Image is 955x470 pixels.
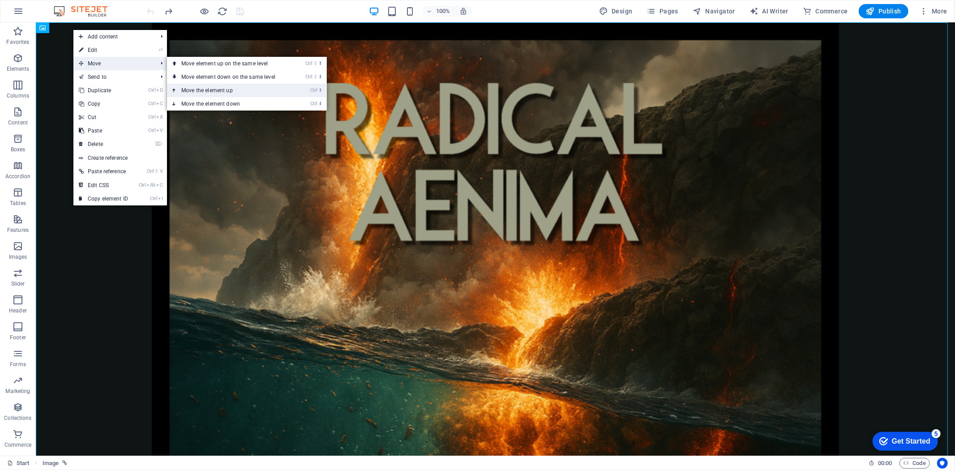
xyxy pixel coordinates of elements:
[66,2,75,11] div: 5
[10,361,26,368] p: Forms
[803,7,848,16] span: Commerce
[595,4,636,18] button: Design
[878,458,892,469] span: 00 00
[156,182,163,188] i: C
[146,182,155,188] i: Alt
[937,458,948,469] button: Usercentrics
[904,458,926,469] span: Code
[318,87,322,93] i: ⬆
[313,74,317,80] i: ⇧
[9,307,27,314] p: Header
[7,92,29,99] p: Columns
[148,87,155,93] i: Ctrl
[310,101,317,107] i: Ctrl
[163,6,174,17] button: redo
[7,4,73,23] div: Get Started 5 items remaining, 0% complete
[73,124,133,137] a: CtrlVPaste
[4,414,31,422] p: Collections
[869,458,892,469] h6: Session time
[73,84,133,97] a: CtrlDDuplicate
[318,101,322,107] i: ⬇
[73,179,133,192] a: CtrlAltCEdit CSS
[11,280,25,287] p: Slider
[167,97,293,111] a: Ctrl⬇Move the element down
[9,253,27,261] p: Images
[160,168,163,174] i: V
[599,7,633,16] span: Design
[7,65,30,73] p: Elements
[313,60,317,66] i: ⇧
[167,57,293,70] a: Ctrl⇧⬆Move element up on the same level
[217,6,228,17] button: reload
[10,334,26,341] p: Footer
[43,458,59,469] span: Click to select. Double-click to edit
[62,461,67,466] i: This element is linked
[155,141,163,147] i: ⌦
[459,7,467,15] i: On resize automatically adjust zoom level to fit chosen device.
[148,128,155,133] i: Ctrl
[148,101,155,107] i: Ctrl
[899,458,930,469] button: Code
[595,4,636,18] div: Design (Ctrl+Alt+Y)
[156,101,163,107] i: C
[8,119,28,126] p: Content
[150,196,157,201] i: Ctrl
[6,38,29,46] p: Favorites
[156,114,163,120] i: X
[218,6,228,17] i: Reload page
[10,200,26,207] p: Tables
[73,43,133,57] a: ⏎Edit
[148,114,155,120] i: Ctrl
[155,168,159,174] i: ⇧
[26,10,65,18] div: Get Started
[318,60,322,66] i: ⬆
[643,4,682,18] button: Pages
[318,74,322,80] i: ⬇
[647,7,678,16] span: Pages
[158,196,163,201] i: I
[164,6,174,17] i: Redo: Add element (Ctrl+Y, ⌘+Y)
[73,57,154,70] span: Move
[799,4,852,18] button: Commerce
[916,4,951,18] button: More
[73,97,133,111] a: CtrlCCopy
[43,458,68,469] nav: breadcrumb
[51,6,119,17] img: Editor Logo
[919,7,947,16] span: More
[167,84,293,97] a: Ctrl⬆Move the element up
[139,182,146,188] i: Ctrl
[156,87,163,93] i: D
[866,7,901,16] span: Publish
[73,151,167,165] a: Create reference
[310,87,317,93] i: Ctrl
[689,4,739,18] button: Navigator
[859,4,908,18] button: Publish
[73,165,133,178] a: Ctrl⇧VPaste reference
[305,74,313,80] i: Ctrl
[693,7,735,16] span: Navigator
[73,137,133,151] a: ⌦Delete
[73,192,133,205] a: CtrlICopy element ID
[5,388,30,395] p: Marketing
[423,6,454,17] button: 100%
[5,173,30,180] p: Accordion
[884,460,886,466] span: :
[11,146,26,153] p: Boxes
[305,60,313,66] i: Ctrl
[158,47,163,53] i: ⏎
[7,226,29,234] p: Features
[73,70,154,84] a: Send to
[746,4,792,18] button: AI Writer
[167,70,293,84] a: Ctrl⇧⬇Move element down on the same level
[436,6,450,17] h6: 100%
[73,30,154,43] span: Add content
[4,441,31,449] p: Commerce
[749,7,788,16] span: AI Writer
[156,128,163,133] i: V
[73,111,133,124] a: CtrlXCut
[147,168,154,174] i: Ctrl
[7,458,30,469] a: Click to cancel selection. Double-click to open Pages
